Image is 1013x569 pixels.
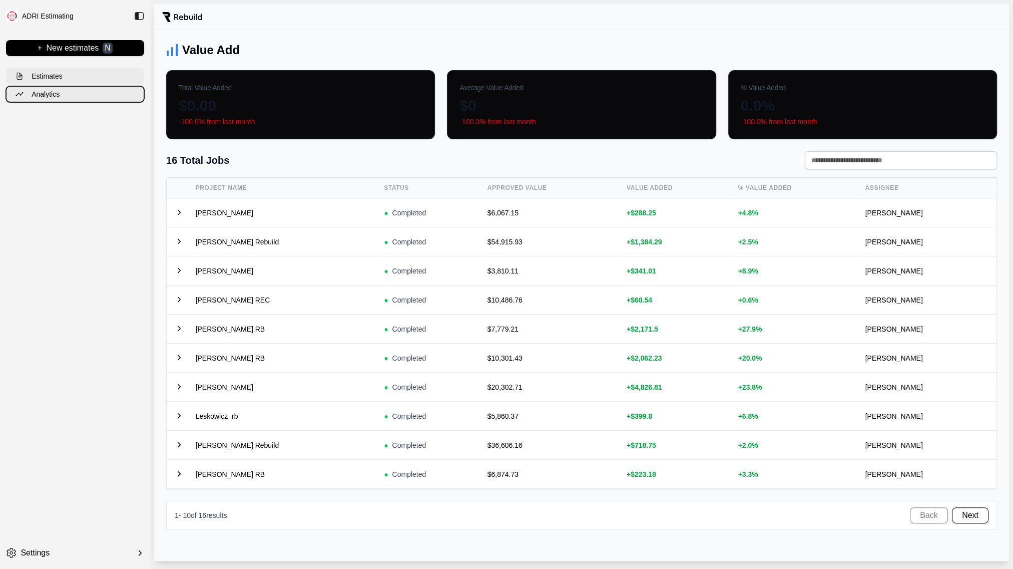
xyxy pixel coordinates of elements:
td: + 0.6 % [734,286,861,315]
span: ● [384,266,388,276]
td: $ 36,606.16 [483,431,623,460]
td: [PERSON_NAME] [861,256,996,286]
td: [PERSON_NAME] [861,431,996,460]
span: Completed [392,353,426,363]
p: -100.0% from last month [459,117,703,127]
td: $ 10,301.43 [483,344,623,373]
p: New estimates [46,43,99,54]
th: ASSIGNEE [861,178,996,198]
span: Completed [392,208,426,218]
span: Completed [392,469,426,479]
td: $ 10,486.76 [483,286,623,315]
span: ● [384,237,388,247]
td: +$ 341.01 [623,256,734,286]
th: PROJECT NAME [192,178,380,198]
td: + 4.8 % [734,198,861,227]
button: +New estimatesN [6,40,144,56]
div: 1 - 10 of 16 results [175,510,227,520]
div: N [103,43,113,54]
td: +$ 2,171.5 [623,315,734,344]
span: ● [384,382,388,392]
p: ADRI Estimating [22,12,74,20]
td: + 27.9 % [734,315,861,344]
td: [PERSON_NAME] [861,198,996,227]
td: +$ 399.8 [623,402,734,431]
td: + 3.3 % [734,460,861,489]
td: $ 54,915.93 [483,227,623,256]
span: Completed [392,411,426,421]
td: +$ 718.75 [623,431,734,460]
td: [PERSON_NAME] [192,373,380,402]
p: + [38,43,42,54]
button: Analytics [6,86,144,102]
img: toggle sidebar [134,11,144,21]
span: ● [384,469,388,479]
td: [PERSON_NAME] [861,286,996,315]
td: $ 6,874.73 [483,460,623,489]
td: $ 6,067.15 [483,198,623,227]
p: Settings [21,547,50,559]
td: [PERSON_NAME] [861,315,996,344]
span: ● [384,324,388,334]
div: $0 [459,97,703,115]
td: [PERSON_NAME] Rebuild [192,431,380,460]
span: Completed [392,382,426,392]
td: [PERSON_NAME] [861,344,996,373]
td: +$ 288.25 [623,198,734,227]
td: [PERSON_NAME] RB [192,460,380,489]
td: + 6.8 % [734,402,861,431]
p: Analytics [32,89,60,99]
span: Completed [392,237,426,247]
td: [PERSON_NAME] [192,256,380,286]
span: Completed [392,295,426,305]
td: [PERSON_NAME] RB [192,344,380,373]
th: APPROVED VALUE [483,178,623,198]
td: + 8.9 % [734,256,861,286]
img: sidebar [6,10,18,22]
td: [PERSON_NAME] [861,402,996,431]
h1: Value Add [182,42,240,58]
td: + 23.8 % [734,373,861,402]
span: ● [384,208,388,218]
span: ● [384,411,388,421]
button: Next [952,507,988,523]
td: $ 20,302.71 [483,373,623,402]
td: $ 5,860.37 [483,402,623,431]
th: % VALUE ADDED [734,178,861,198]
span: ● [384,440,388,450]
td: [PERSON_NAME] RB [192,315,380,344]
td: [PERSON_NAME] [192,198,380,227]
div: $0.00 [179,97,422,115]
p: Estimates [32,71,62,81]
td: +$ 60.54 [623,286,734,315]
span: ● [384,353,388,363]
span: Completed [392,266,426,276]
td: +$ 2,062.23 [623,344,734,373]
span: Completed [392,440,426,450]
th: VALUE ADDED [623,178,734,198]
td: [PERSON_NAME] [861,460,996,489]
span: Completed [392,324,426,334]
td: [PERSON_NAME] REC [192,286,380,315]
td: Leskowicz_rb [192,402,380,431]
td: $ 7,779.21 [483,315,623,344]
td: +$ 1,384.29 [623,227,734,256]
td: + 20.0 % [734,344,861,373]
td: + 2.0 % [734,431,861,460]
td: + 2.5 % [734,227,861,256]
span: ● [384,295,388,305]
td: $ 3,810.11 [483,256,623,286]
div: Total Value Added [179,83,422,93]
div: % Value Added [741,83,984,93]
img: Rebuild [162,12,202,22]
td: [PERSON_NAME] [861,227,996,256]
p: -100.0% from last month [179,117,422,127]
div: 0.0% [741,97,984,115]
p: -100.0% from last month [741,117,984,127]
th: STATUS [380,178,483,198]
button: Estimates [6,68,144,84]
td: [PERSON_NAME] Rebuild [192,227,380,256]
div: Average Value Added [459,83,703,93]
td: +$ 4,826.81 [623,373,734,402]
td: [PERSON_NAME] [861,373,996,402]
